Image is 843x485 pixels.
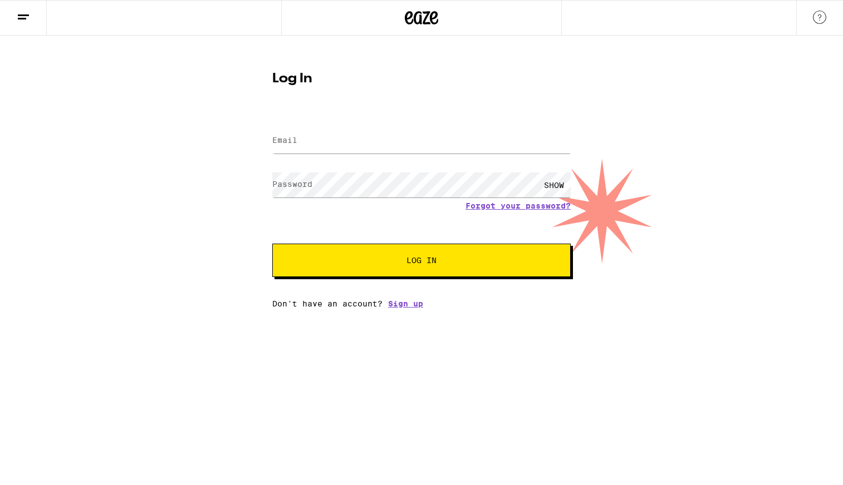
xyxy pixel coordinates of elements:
[465,201,571,210] a: Forgot your password?
[272,180,312,189] label: Password
[272,244,571,277] button: Log In
[272,299,571,308] div: Don't have an account?
[272,72,571,86] h1: Log In
[537,172,571,197] div: SHOW
[272,136,297,145] label: Email
[388,299,423,308] a: Sign up
[406,256,437,264] span: Log In
[272,128,571,154] input: Email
